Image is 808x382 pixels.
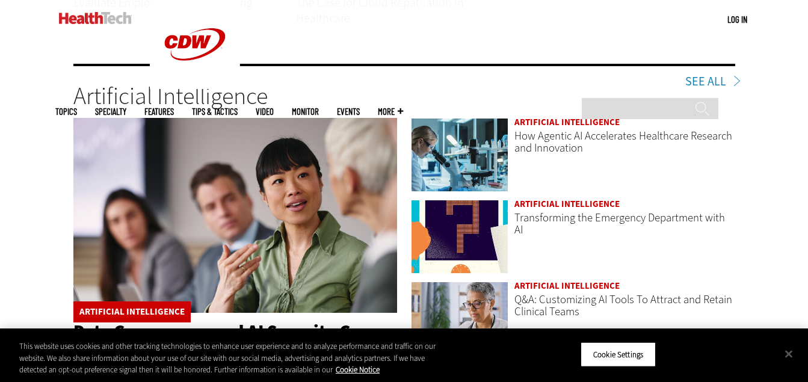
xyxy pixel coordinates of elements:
button: Close [776,340,802,367]
a: Features [144,107,174,116]
button: Cookie Settings [581,342,656,367]
a: Video [256,107,274,116]
img: illustration of question mark [411,200,508,274]
a: How Agentic AI Accelerates Healthcare Research and Innovation [514,128,732,155]
a: Artificial Intelligence [514,116,620,128]
a: illustration of question mark [411,200,508,276]
a: CDW [150,79,240,92]
a: doctor on laptop [411,282,508,357]
a: Q&A: Customizing AI Tools To Attract and Retain Clinical Teams [514,292,732,319]
div: User menu [727,13,747,26]
img: woman discusses data governance [73,118,397,312]
a: More information about your privacy [336,365,380,375]
a: Log in [727,14,747,25]
a: Artificial Intelligence [514,280,620,292]
a: scientist looks through microscope in lab [411,118,508,194]
img: scientist looks through microscope in lab [411,118,508,192]
a: MonITor [292,107,319,116]
span: Topics [55,107,77,116]
a: Tips & Tactics [192,107,238,116]
a: Events [337,107,360,116]
a: Artificial Intelligence [79,306,185,318]
div: This website uses cookies and other tracking technologies to enhance user experience and to analy... [19,340,445,376]
span: More [378,107,403,116]
span: Specialty [95,107,126,116]
a: Artificial Intelligence [514,198,620,210]
img: doctor on laptop [411,282,508,356]
a: Transforming the Emergency Department with AI [514,210,725,237]
img: Home [59,12,132,24]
